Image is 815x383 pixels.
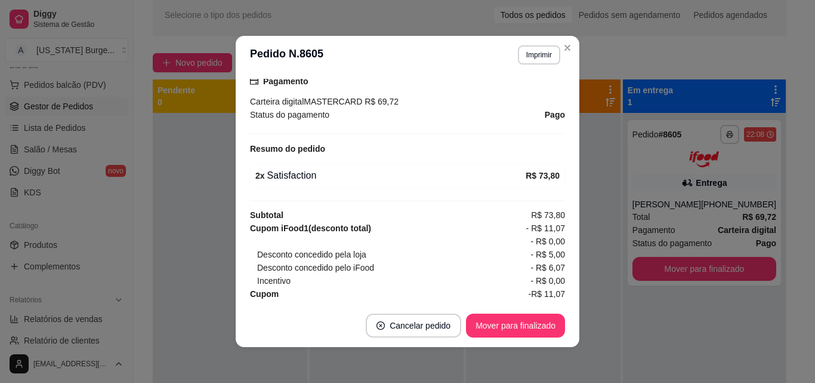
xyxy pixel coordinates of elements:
span: Desconto concedido pela loja [257,248,366,261]
span: R$ 69,72 [362,97,399,106]
span: - R$ 0,00 [530,235,565,248]
button: Close [558,38,577,57]
strong: 2 x [255,171,265,180]
span: - R$ 5,00 [530,248,565,261]
span: credit-card [250,77,258,85]
button: Mover para finalizado [466,314,565,338]
div: Satisfaction [255,168,526,183]
span: - R$ 6,07 [530,261,565,274]
span: Status do pagamento [250,108,329,121]
strong: Pagamento [263,76,308,86]
span: close-circle [376,321,385,330]
strong: Pago [545,110,565,120]
strong: R$ 73,80 [526,171,560,180]
span: Incentivo [257,274,291,287]
span: - R$ 0,00 [530,274,565,287]
strong: Cupom iFood 1 (desconto total) [250,223,371,233]
span: - R$ 11,07 [526,222,565,235]
h3: Pedido N. 8605 [250,45,323,65]
span: Desconto concedido pelo iFood [257,261,374,274]
span: R$ 73,80 [531,209,565,222]
span: -R$ 11,07 [529,287,565,301]
button: close-circleCancelar pedido [366,314,461,338]
button: Imprimir [518,45,560,65]
strong: Cupom [250,289,279,299]
span: Carteira digital MASTERCARD [250,97,362,106]
strong: Resumo do pedido [250,144,325,154]
strong: Subtotal [250,210,283,220]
